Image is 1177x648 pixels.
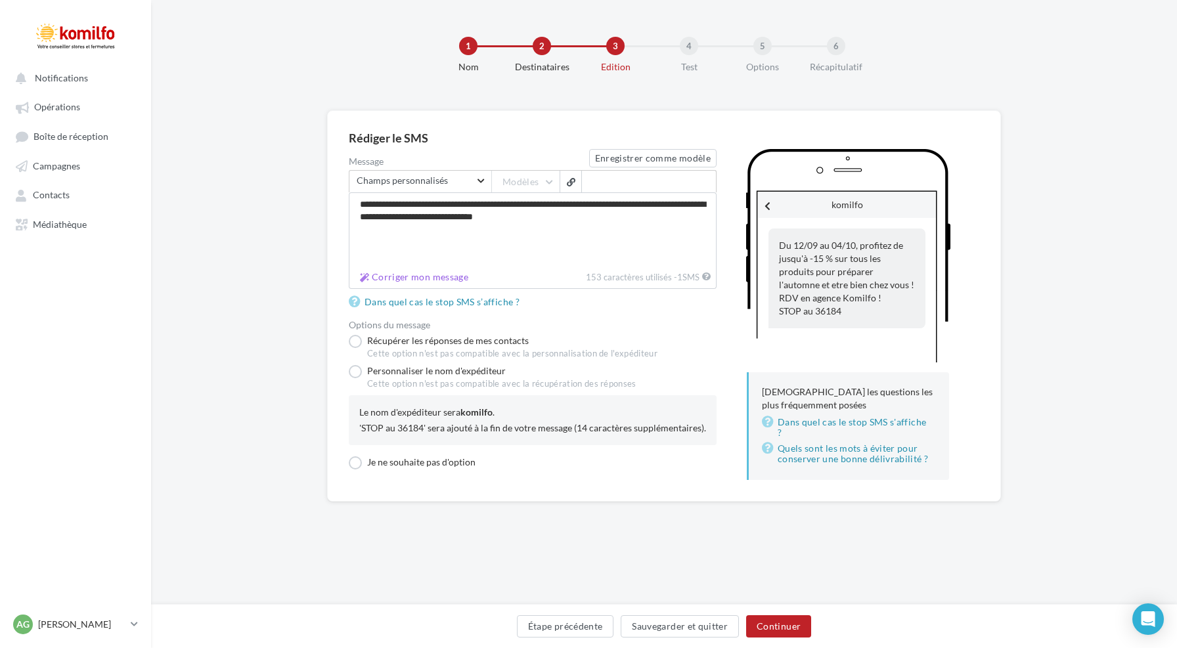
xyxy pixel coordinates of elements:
div: Récapitulatif [794,60,878,74]
button: Sauvegarder et quitter [621,615,739,637]
span: Select box activate [349,170,491,192]
div: Open Intercom Messenger [1132,603,1164,635]
span: - [674,272,700,283]
a: Médiathèque [8,212,143,236]
span: Opérations [34,102,80,113]
div: 5 [753,37,772,55]
label: Récupérer les réponses de mes contacts [349,335,657,360]
a: Quels sont les mots à éviter pour conserver une bonne délivrabilité ? [762,441,936,467]
span: Contacts [33,190,70,201]
p: [PERSON_NAME] [38,618,125,631]
span: STOP au 36184 [779,305,841,316]
button: Enregistrer comme modèle [589,149,717,167]
label: Je ne souhaite pas d'option [349,456,476,469]
a: Campagnes [8,154,143,177]
div: Le nom d'expéditeur sera . [359,406,706,419]
div: 6 [827,37,845,55]
div: Test [647,60,731,74]
label: Message [349,157,589,166]
div: Options du message [349,320,717,330]
a: AG [PERSON_NAME] [11,612,141,637]
span: Médiathèque [33,219,87,230]
a: Dans quel cas le stop SMS s’affiche ? [349,294,525,310]
button: 153 caractères utilisés -1SMS [355,269,474,285]
button: Notifications [8,66,138,89]
span: 153 caractères utilisés [586,272,672,283]
a: Boîte de réception [8,124,143,148]
span: komilfo [460,406,493,418]
div: 1 [459,37,477,55]
div: komilfo [758,192,936,218]
div: 2 [533,37,551,55]
span: AG [16,618,30,631]
span: Campagnes [33,160,80,171]
button: Continuer [746,615,811,637]
div: Edition [573,60,657,74]
div: 'STOP au 36184' sera ajouté à la fin de votre message (14 caractères supplémentaires). [359,421,706,435]
a: Opérations [8,95,143,118]
button: Étape précédente [517,615,614,637]
div: Cette option n'est pas compatible avec la personnalisation de l'expéditeur [367,348,657,360]
a: Dans quel cas le stop SMS s'affiche ? [762,414,936,441]
div: Destinataires [500,60,584,74]
label: Personnaliser le nom d'expéditeur [349,365,636,395]
span: Du 12/09 au 04/10, profitez de jusqu'à -15 % sur tous les produits pour préparer l'automne et etr... [779,240,914,303]
div: Options [721,60,805,74]
div: Nom [426,60,510,74]
span: SMS [677,272,700,283]
span: Champs personnalisés [357,176,475,185]
span: 1 [677,272,682,283]
p: [DEMOGRAPHIC_DATA] les questions les plus fréquemment posées [762,385,936,412]
span: Boîte de réception [33,131,108,142]
div: 4 [680,37,698,55]
div: Cette option n'est pas compatible avec la récupération des réponses [367,378,636,390]
span: Notifications [35,72,88,83]
a: Contacts [8,183,143,206]
div: Rédiger le SMS [349,132,979,144]
div: 3 [606,37,625,55]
